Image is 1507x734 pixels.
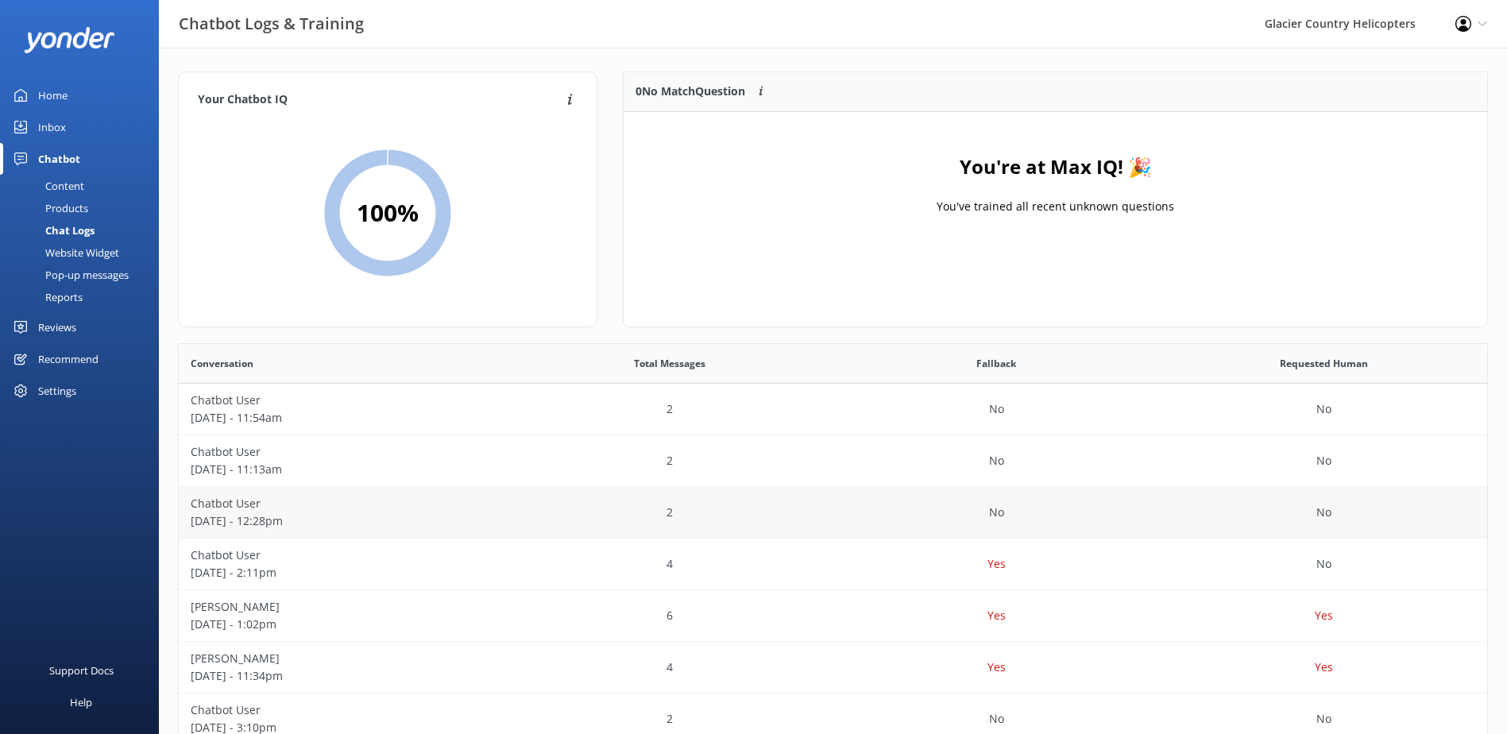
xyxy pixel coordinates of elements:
p: No [1316,400,1331,418]
a: Chat Logs [10,219,159,241]
div: row [179,435,1487,487]
p: [DATE] - 11:34pm [191,667,494,685]
p: 2 [667,710,673,728]
p: No [989,452,1004,469]
div: Website Widget [10,241,119,264]
span: Fallback [976,356,1016,371]
div: Support Docs [49,655,114,686]
div: Chat Logs [10,219,95,241]
a: Pop-up messages [10,264,159,286]
a: Content [10,175,159,197]
div: Reviews [38,311,76,343]
p: 2 [667,452,673,469]
a: Website Widget [10,241,159,264]
p: No [989,710,1004,728]
p: [PERSON_NAME] [191,598,494,616]
p: 2 [667,504,673,521]
div: Products [10,197,88,219]
p: 4 [667,659,673,676]
p: Chatbot User [191,392,494,409]
p: No [1316,452,1331,469]
a: Products [10,197,159,219]
div: Pop-up messages [10,264,129,286]
p: 4 [667,555,673,573]
p: Yes [987,607,1006,624]
p: Yes [987,659,1006,676]
p: Yes [1315,607,1333,624]
p: No [1316,555,1331,573]
p: Chatbot User [191,443,494,461]
div: Chatbot [38,143,80,175]
p: Chatbot User [191,701,494,719]
p: Yes [987,555,1006,573]
p: You've trained all recent unknown questions [937,198,1174,215]
p: 6 [667,607,673,624]
div: Reports [10,286,83,308]
div: Home [38,79,68,111]
p: [DATE] - 2:11pm [191,564,494,581]
img: yonder-white-logo.png [24,27,115,53]
h2: 100 % [357,194,419,232]
p: No [989,400,1004,418]
p: No [1316,710,1331,728]
span: Conversation [191,356,253,371]
p: [DATE] - 11:13am [191,461,494,478]
div: Content [10,175,84,197]
p: [DATE] - 1:02pm [191,616,494,633]
div: row [179,487,1487,539]
div: row [179,539,1487,590]
p: Yes [1315,659,1333,676]
div: Recommend [38,343,99,375]
span: Requested Human [1280,356,1368,371]
p: [PERSON_NAME] [191,650,494,667]
h3: Chatbot Logs & Training [179,11,364,37]
div: Help [70,686,92,718]
p: 0 No Match Question [636,83,745,100]
div: row [179,384,1487,435]
span: Total Messages [634,356,705,371]
p: Chatbot User [191,495,494,512]
p: [DATE] - 12:28pm [191,512,494,530]
div: Settings [38,375,76,407]
p: [DATE] - 11:54am [191,409,494,427]
div: row [179,590,1487,642]
p: No [989,504,1004,521]
div: row [179,642,1487,693]
a: Reports [10,286,159,308]
h4: Your Chatbot IQ [198,91,562,109]
div: grid [624,112,1487,271]
p: Chatbot User [191,547,494,564]
p: 2 [667,400,673,418]
div: Inbox [38,111,66,143]
p: No [1316,504,1331,521]
h4: You're at Max IQ! 🎉 [960,152,1152,182]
